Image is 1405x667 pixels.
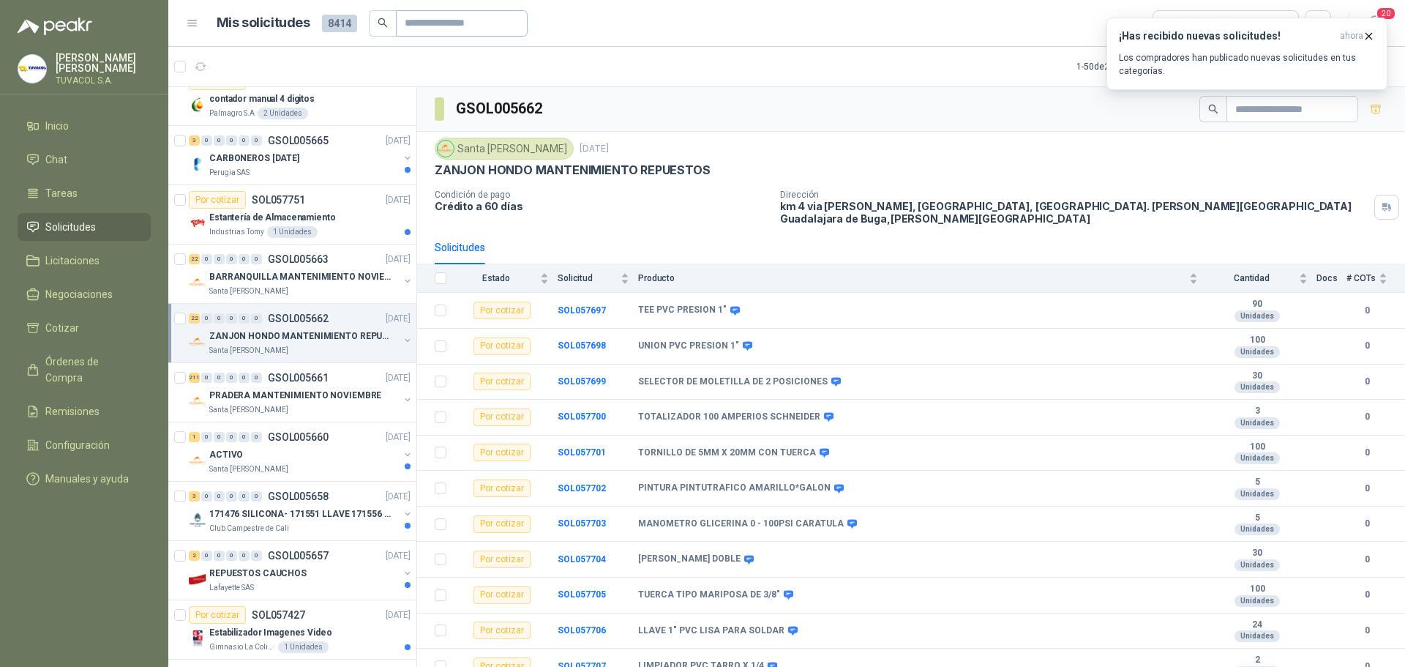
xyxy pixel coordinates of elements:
[251,432,262,442] div: 0
[214,432,225,442] div: 0
[1346,339,1387,353] b: 0
[189,132,413,179] a: 3 0 0 0 0 0 GSOL005665[DATE] Company LogoCARBONEROS [DATE]Perugia SAS
[168,600,416,660] a: Por cotizarSOL057427[DATE] Company LogoEstabilizador Imagenes VideoGimnasio La Colina1 Unidades
[1346,517,1387,531] b: 0
[45,219,96,235] span: Solicitudes
[18,213,151,241] a: Solicitudes
[1340,30,1363,42] span: ahora
[473,338,531,355] div: Por cotizar
[209,389,381,403] p: PRADERA MANTENIMIENTO NOVIEMBRE
[1207,477,1308,488] b: 5
[189,606,246,624] div: Por cotizar
[201,491,212,502] div: 0
[18,431,151,459] a: Configuración
[18,112,151,140] a: Inicio
[217,12,310,34] h1: Mis solicitudes
[780,200,1368,225] p: km 4 via [PERSON_NAME], [GEOGRAPHIC_DATA], [GEOGRAPHIC_DATA]. [PERSON_NAME][GEOGRAPHIC_DATA] Guad...
[189,491,200,502] div: 3
[226,551,237,561] div: 0
[45,118,69,134] span: Inicio
[189,570,206,588] img: Company Logo
[209,523,289,534] p: Club Campestre de Cali
[209,167,250,179] p: Perugia SAS
[1207,370,1308,382] b: 30
[1234,488,1280,500] div: Unidades
[386,193,411,207] p: [DATE]
[386,134,411,148] p: [DATE]
[252,610,305,620] p: SOL057427
[558,447,606,458] b: SOL057701
[209,404,288,416] p: Santa [PERSON_NAME]
[1346,446,1387,460] b: 0
[638,376,828,388] b: SELECTOR DE MOLETILLA DE 2 POSICIONES
[455,273,537,283] span: Estado
[209,641,275,653] p: Gimnasio La Colina
[189,215,206,232] img: Company Logo
[45,437,110,453] span: Configuración
[435,138,574,160] div: Santa [PERSON_NAME]
[638,264,1207,293] th: Producto
[45,185,78,201] span: Tareas
[1346,273,1376,283] span: # COTs
[638,411,820,423] b: TOTALIZADOR 100 AMPERIOS SCHNEIDER
[1234,417,1280,429] div: Unidades
[638,340,739,352] b: UNION PVC PRESION 1"
[1106,18,1387,90] button: ¡Has recibido nuevas solicitudes!ahora Los compradores han publicado nuevas solicitudes en tus ca...
[239,491,250,502] div: 0
[455,264,558,293] th: Estado
[435,200,768,212] p: Crédito a 60 días
[189,373,200,383] div: 211
[558,264,638,293] th: Solicitud
[558,625,606,636] b: SOL057706
[226,254,237,264] div: 0
[558,554,606,564] a: SOL057704
[209,211,336,225] p: Estantería de Almacenamiento
[189,191,246,209] div: Por cotizar
[638,589,780,601] b: TUERCA TIPO MARIPOSA DE 3/8"
[1234,452,1280,464] div: Unidades
[438,141,454,157] img: Company Logo
[239,551,250,561] div: 0
[558,376,606,387] b: SOL057699
[209,329,391,343] p: ZANJON HONDO MANTENIMIENTO REPUESTOS
[558,518,606,529] b: SOL057703
[1207,335,1308,346] b: 100
[251,491,262,502] div: 0
[558,340,606,351] a: SOL057698
[473,444,531,461] div: Por cotizar
[189,96,206,113] img: Company Logo
[473,622,531,639] div: Por cotizar
[268,373,329,383] p: GSOL005661
[638,625,784,637] b: LLAVE 1" PVC LISA PARA SOLDAR
[1234,630,1280,642] div: Unidades
[201,551,212,561] div: 0
[378,18,388,28] span: search
[252,195,305,205] p: SOL057751
[209,582,254,594] p: Lafayette SAS
[386,253,411,267] p: [DATE]
[268,313,329,324] p: GSOL005662
[1234,346,1280,358] div: Unidades
[239,135,250,146] div: 0
[1316,264,1346,293] th: Docs
[56,76,151,85] p: TUVACOL S.A.
[386,490,411,504] p: [DATE]
[435,163,711,178] p: ZANJON HONDO MANTENIMIENTO REPUESTOS
[558,305,606,316] b: SOL057697
[1234,595,1280,607] div: Unidades
[1207,264,1316,293] th: Cantidad
[1234,310,1280,322] div: Unidades
[209,463,288,475] p: Santa [PERSON_NAME]
[226,135,237,146] div: 0
[189,488,413,534] a: 3 0 0 0 0 0 GSOL005658[DATE] Company Logo171476 SILICONA- 171551 LLAVE 171556 CHAZOClub Campestre...
[558,589,606,600] a: SOL057705
[473,373,531,390] div: Por cotizar
[45,152,67,168] span: Chat
[258,108,308,119] div: 2 Unidades
[638,447,816,459] b: TORNILLO DE 5MM X 20MM CON TUERCA
[278,641,329,653] div: 1 Unidades
[386,431,411,444] p: [DATE]
[189,333,206,351] img: Company Logo
[435,239,485,256] div: Solicitudes
[580,142,609,156] p: [DATE]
